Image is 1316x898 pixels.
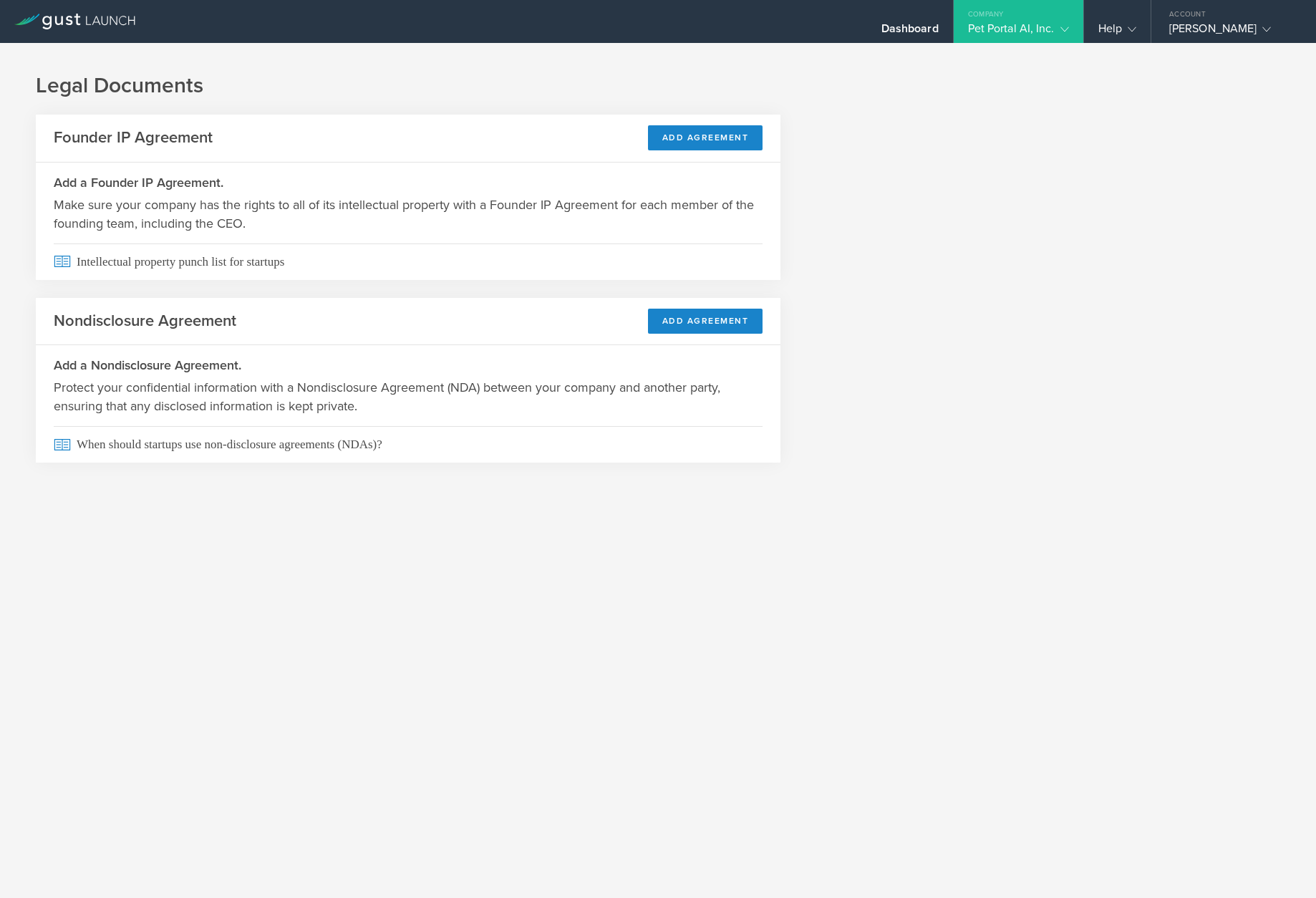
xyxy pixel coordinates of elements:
[1244,829,1316,898] iframe: Chat Widget
[968,21,1069,43] div: Pet Portal AI, Inc.
[54,173,763,192] h3: Add a Founder IP Agreement.
[54,311,236,332] h2: Nondisclosure Agreement
[54,195,763,233] p: Make sure your company has the rights to all of its intellectual property with a Founder IP Agree...
[1098,21,1136,43] div: Help
[54,378,763,415] p: Protect your confidential information with a Nondisclosure Agreement (NDA) between your company a...
[54,127,213,148] h2: Founder IP Agreement
[54,356,763,375] h3: Add a Nondisclosure Agreement.
[1169,21,1291,43] div: [PERSON_NAME]
[54,243,763,280] span: Intellectual property punch list for startups
[648,125,763,150] button: Add Agreement
[54,426,763,463] span: When should startups use non-disclosure agreements (NDAs)?
[881,21,939,43] div: Dashboard
[36,72,1280,100] h1: Legal Documents
[36,243,780,280] a: Intellectual property punch list for startups
[36,426,780,463] a: When should startups use non-disclosure agreements (NDAs)?
[648,309,763,334] button: Add Agreement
